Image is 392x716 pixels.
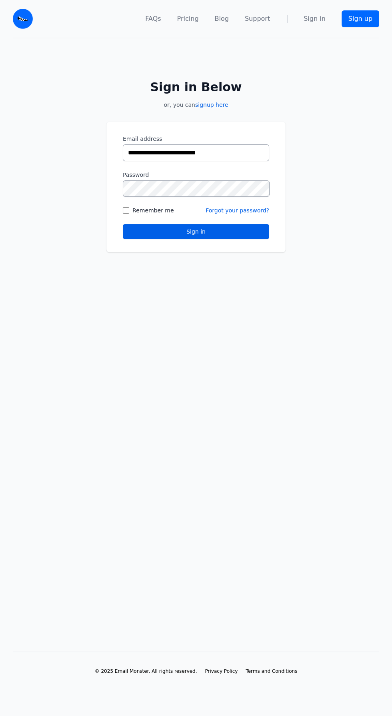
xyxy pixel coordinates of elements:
[342,10,379,27] a: Sign up
[123,135,269,143] label: Email address
[206,207,269,214] a: Forgot your password?
[123,224,269,239] button: Sign in
[132,206,174,214] label: Remember me
[246,668,297,674] a: Terms and Conditions
[195,102,228,108] a: signup here
[13,9,33,29] img: Email Monster
[245,14,270,24] a: Support
[177,14,199,24] a: Pricing
[106,80,286,94] h2: Sign in Below
[145,14,161,24] a: FAQs
[95,668,197,674] li: © 2025 Email Monster. All rights reserved.
[304,14,326,24] a: Sign in
[106,101,286,109] p: or, you can
[205,668,238,674] a: Privacy Policy
[123,171,269,179] label: Password
[215,14,229,24] a: Blog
